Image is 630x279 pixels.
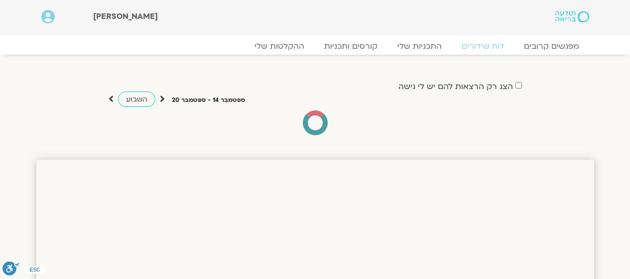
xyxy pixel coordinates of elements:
[118,92,155,107] a: השבוע
[387,41,452,51] a: התכניות שלי
[126,94,147,104] span: השבוע
[93,11,158,22] span: [PERSON_NAME]
[245,41,314,51] a: ההקלטות שלי
[452,41,514,51] a: לוח שידורים
[398,82,513,91] label: הצג רק הרצאות להם יש לי גישה
[514,41,589,51] a: מפגשים קרובים
[41,41,589,51] nav: Menu
[172,95,245,105] p: ספטמבר 14 - ספטמבר 20
[314,41,387,51] a: קורסים ותכניות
